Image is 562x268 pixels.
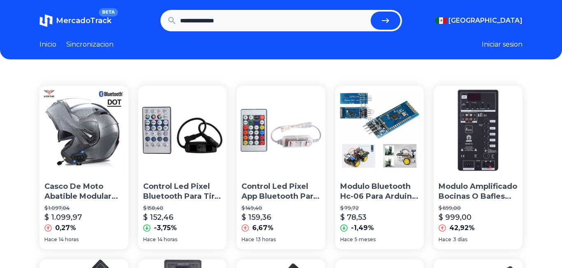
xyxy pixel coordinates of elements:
[351,223,374,233] p: -1,49%
[44,205,123,212] p: $ 1.097,04
[434,86,523,249] a: Modulo Amplificado Bocinas O Bafles Bluetooth Mp3 RecargableModulo Amplificado Bocinas O Bafles B...
[242,236,254,243] span: Hace
[252,223,274,233] p: 6,67%
[44,236,57,243] span: Hace
[242,205,320,212] p: $ 149,40
[143,205,222,212] p: $ 158,40
[158,236,177,243] span: 14 horas
[44,181,123,202] p: Casco De Moto Abatible Modular Con Bluetooth Manos Libre Dot
[56,16,111,25] span: MercadoTrack
[335,86,424,249] a: Modulo Bluetooth Hc-06 Para Arduino Pic RaspberryModulo Bluetooth Hc-06 Para Arduino Pic Raspberr...
[355,236,376,243] span: 5 meses
[39,40,56,49] a: Inicio
[39,86,128,175] img: Casco De Moto Abatible Modular Con Bluetooth Manos Libre Dot
[435,17,447,24] img: Mexico
[335,86,424,175] img: Modulo Bluetooth Hc-06 Para Arduino Pic Raspberry
[449,223,475,233] p: 42,92%
[256,236,276,243] span: 13 horas
[138,86,227,175] img: Control Led Pixel Bluetooth Para Tira Led Modulo Ws2811 -12
[55,223,76,233] p: 0,27%
[143,236,156,243] span: Hace
[143,181,222,202] p: Control Led Pixel Bluetooth Para Tira Led Modulo Ws2811 -12
[340,212,367,223] p: $ 78,53
[434,86,523,175] img: Modulo Amplificado Bocinas O Bafles Bluetooth Mp3 Recargable
[237,86,325,249] a: Control Led Pixel App Bluetooth Para Tira Y Modulo Ws2811-2Control Led Pixel App Bluetooth Para T...
[44,212,82,223] p: $ 1.099,97
[242,212,271,223] p: $ 159,36
[482,40,523,49] button: Iniciar sesion
[237,86,325,175] img: Control Led Pixel App Bluetooth Para Tira Y Modulo Ws2811-2
[242,181,320,202] p: Control Led Pixel App Bluetooth Para Tira Y Modulo Ws2811-2
[138,86,227,249] a: Control Led Pixel Bluetooth Para Tira Led Modulo Ws2811 -12 Control Led Pixel Bluetooth Para Tira...
[39,14,111,27] a: MercadoTrackBETA
[340,205,419,212] p: $ 79,72
[439,236,451,243] span: Hace
[439,181,518,202] p: Modulo Amplificado Bocinas O Bafles Bluetooth Mp3 Recargable
[59,236,79,243] span: 14 horas
[39,86,128,249] a: Casco De Moto Abatible Modular Con Bluetooth Manos Libre DotCasco De Moto Abatible Modular Con Bl...
[66,40,114,49] a: Sincronizacion
[154,223,177,233] p: -3,75%
[439,205,518,212] p: $ 699,00
[99,8,118,16] span: BETA
[439,212,471,223] p: $ 999,00
[453,236,467,243] span: 3 días
[340,236,353,243] span: Hace
[39,14,53,27] img: MercadoTrack
[340,181,419,202] p: Modulo Bluetooth Hc-06 Para Arduino Pic Raspberry
[448,16,523,26] span: [GEOGRAPHIC_DATA]
[435,16,523,26] button: [GEOGRAPHIC_DATA]
[143,212,173,223] p: $ 152,46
